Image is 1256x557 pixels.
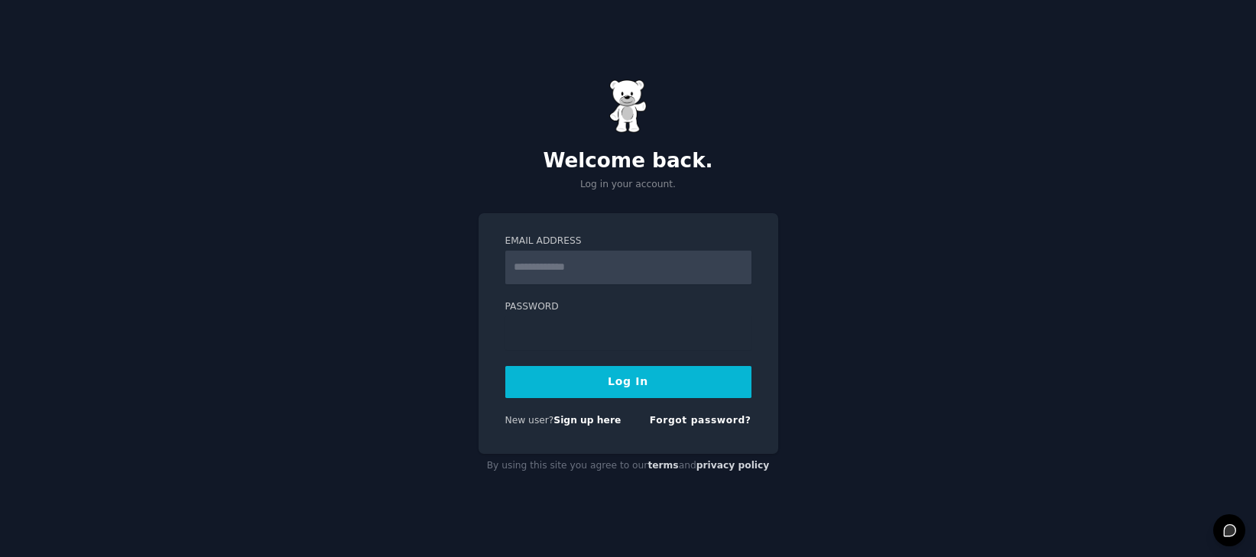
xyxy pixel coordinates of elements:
[647,460,678,471] a: terms
[505,235,751,248] label: Email Address
[553,415,621,426] a: Sign up here
[609,79,647,133] img: Gummy Bear
[505,300,751,314] label: Password
[650,415,751,426] a: Forgot password?
[479,454,778,478] div: By using this site you agree to our and
[479,149,778,173] h2: Welcome back.
[696,460,770,471] a: privacy policy
[479,178,778,192] p: Log in your account.
[505,415,554,426] span: New user?
[505,366,751,398] button: Log In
